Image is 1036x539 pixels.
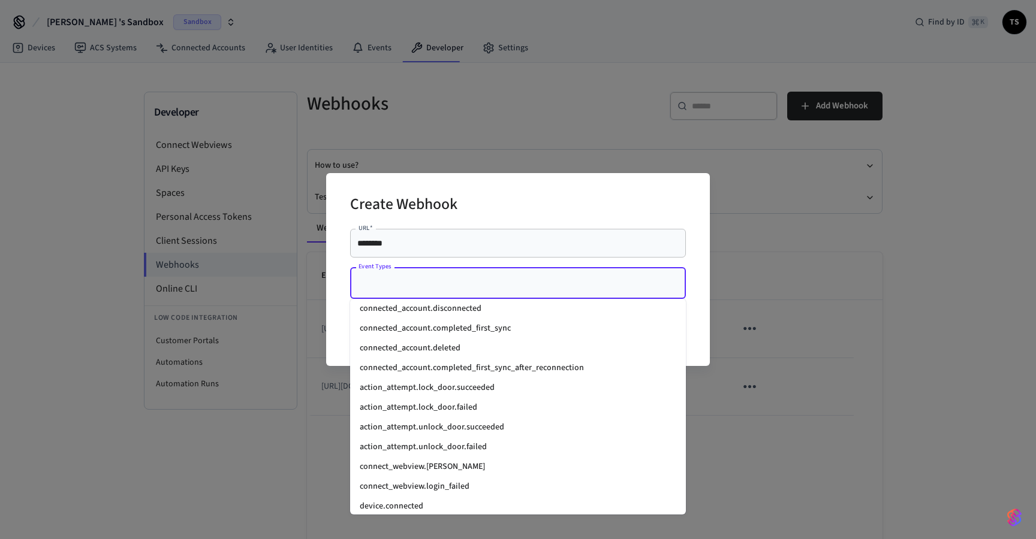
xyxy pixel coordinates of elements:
[359,262,391,271] label: Event Types
[350,187,457,224] h2: Create Webhook
[350,437,686,457] li: action_attempt.unlock_door.failed
[350,496,686,516] li: device.connected
[350,398,686,417] li: action_attempt.lock_door.failed
[350,378,686,398] li: action_attempt.lock_door.succeeded
[350,477,686,496] li: connect_webview.login_failed
[350,358,686,378] li: connected_account.completed_first_sync_after_reconnection
[350,338,686,358] li: connected_account.deleted
[350,417,686,437] li: action_attempt.unlock_door.succeeded
[1007,508,1022,527] img: SeamLogoGradient.69752ec5.svg
[350,319,686,338] li: connected_account.completed_first_sync
[350,299,686,319] li: connected_account.disconnected
[359,223,372,232] label: URL
[350,457,686,477] li: connect_webview.[PERSON_NAME]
